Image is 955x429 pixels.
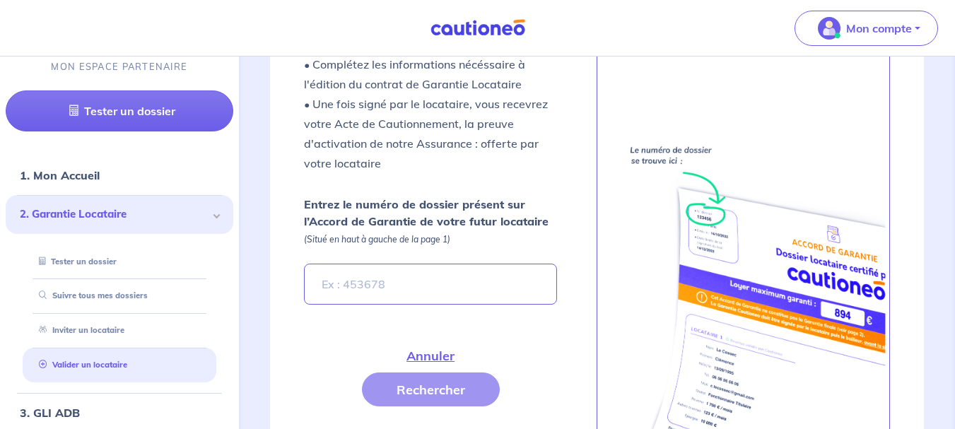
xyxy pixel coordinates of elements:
a: Tester un dossier [33,256,117,266]
div: Valider un locataire [23,353,216,377]
a: Valider un locataire [33,360,127,370]
a: 1. Mon Accueil [20,168,100,182]
input: Ex : 453678 [304,264,558,305]
p: MON ESPACE PARTENAIRE [51,60,187,74]
div: Inviter un locataire [23,319,216,342]
div: 3. GLI ADB [6,399,233,427]
a: Suivre tous mes dossiers [33,290,148,300]
em: (Situé en haut à gauche de la page 1) [304,234,450,245]
button: Annuler [372,339,489,372]
strong: Entrez le numéro de dossier présent sur l’Accord de Garantie de votre futur locataire [304,197,549,228]
div: 2. Garantie Locataire [6,195,233,234]
img: illu_account_valid_menu.svg [818,17,840,40]
img: Cautioneo [425,19,531,37]
a: 3. GLI ADB [20,406,80,420]
span: 2. Garantie Locataire [20,206,209,223]
button: illu_account_valid_menu.svgMon compte [795,11,938,46]
div: 1. Mon Accueil [6,161,233,189]
div: Suivre tous mes dossiers [23,284,216,307]
div: Tester un dossier [23,249,216,273]
p: Mon compte [846,20,912,37]
a: Inviter un locataire [33,325,124,335]
a: Tester un dossier [6,90,233,131]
